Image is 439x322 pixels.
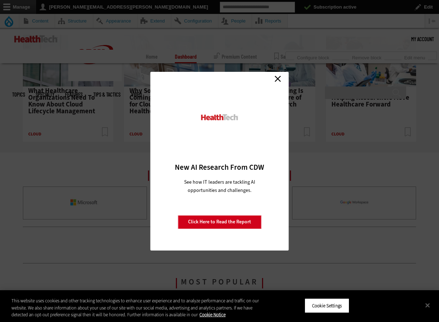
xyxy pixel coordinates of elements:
p: See how IT leaders are tackling AI opportunities and challenges. [176,178,264,194]
a: Close [272,74,283,84]
button: Cookie Settings [305,298,349,313]
div: This website uses cookies and other tracking technologies to enhance user experience and to analy... [11,297,263,318]
a: More information about your privacy [199,312,226,318]
a: Click Here to Read the Report [178,215,261,229]
h3: New AI Research From CDW [163,162,276,172]
button: Close [420,297,435,313]
img: HealthTech_0_0.png [200,114,239,121]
